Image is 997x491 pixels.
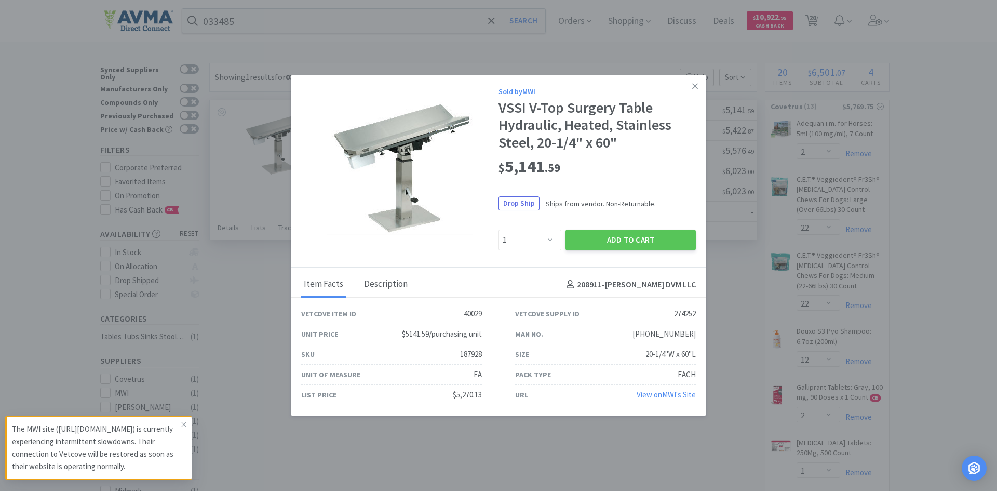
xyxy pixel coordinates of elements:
div: $5,270.13 [453,389,482,401]
div: 274252 [674,308,696,320]
div: Size [515,349,529,360]
div: Description [361,272,410,298]
div: VSSI V-Top Surgery Table Hydraulic, Heated, Stainless Steel, 20-1/4" x 60" [498,99,696,152]
div: 20-1/4"W x 60"L [645,348,696,361]
div: Item Facts [301,272,346,298]
h4: 208911 - [PERSON_NAME] DVM LLC [562,278,696,291]
div: Vetcove Item ID [301,308,356,320]
div: List Price [301,389,336,401]
div: Sold by MWI [498,86,696,97]
p: The MWI site ([URL][DOMAIN_NAME]) is currently experiencing intermittent slowdowns. Their connect... [12,423,181,473]
div: Vetcove Supply ID [515,308,580,320]
div: Open Intercom Messenger [962,456,987,481]
div: 40029 [464,308,482,320]
div: Unit Price [301,328,338,340]
span: . 59 [545,161,560,175]
div: $5141.59/purchasing unit [402,328,482,340]
div: URL [515,389,528,401]
div: EA [474,368,482,381]
span: 5,141 [498,156,560,177]
div: Man No. [515,328,543,340]
div: 187928 [460,348,482,361]
div: Pack Type [515,369,551,380]
img: 35b50c1584d24eab88e0df6835c75b3a_274252.jpeg [327,101,473,235]
div: [PHONE_NUMBER] [632,328,696,340]
a: View onMWI's Site [637,390,696,400]
div: Unit of Measure [301,369,360,380]
span: Ships from vendor. Non-Returnable. [540,198,656,209]
button: Add to Cart [565,230,696,250]
div: SKU [301,349,315,360]
div: EACH [678,368,696,381]
span: Drop Ship [499,197,539,210]
span: $ [498,161,505,175]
